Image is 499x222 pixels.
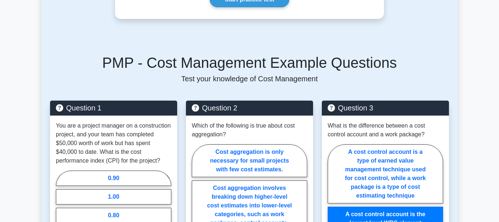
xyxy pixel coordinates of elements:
[56,104,171,112] h5: Question 1
[50,54,449,71] h5: PMP - Cost Management Example Questions
[328,104,443,112] h5: Question 3
[50,74,449,83] p: Test your knowledge of Cost Management
[328,121,443,139] p: What is the difference between a cost control account and a work package?
[192,121,307,139] p: Which of the following is true about cost aggregation?
[56,189,171,205] label: 1.00
[328,144,443,203] label: A cost control account is a type of earned value management technique used for cost control, whil...
[56,171,171,186] label: 0.90
[192,144,307,177] label: Cost aggregation is only necessary for small projects with few cost estimates.
[192,104,307,112] h5: Question 2
[56,121,171,165] p: You are a project manager on a construction project, and your team has completed $50,000 worth of...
